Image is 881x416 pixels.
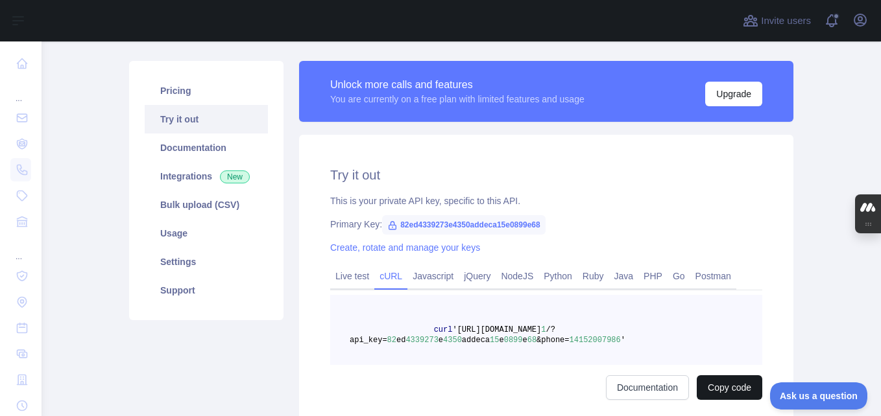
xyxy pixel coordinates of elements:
[443,336,462,345] span: 4350
[330,77,585,93] div: Unlock more calls and features
[621,336,625,345] span: '
[504,336,523,345] span: 0899
[145,276,268,305] a: Support
[523,336,527,345] span: e
[145,219,268,248] a: Usage
[606,375,689,400] a: Documentation
[740,10,814,31] button: Invite users
[527,336,537,345] span: 68
[434,325,453,334] span: curl
[690,266,736,286] a: Postman
[499,336,503,345] span: e
[577,266,609,286] a: Ruby
[609,266,639,286] a: Java
[570,336,621,345] span: 14152007986
[490,336,499,345] span: 15
[761,14,811,29] span: Invite users
[541,325,546,334] span: 1
[330,266,374,286] a: Live test
[374,266,407,286] a: cURL
[439,336,443,345] span: e
[10,78,31,104] div: ...
[452,325,541,334] span: '[URL][DOMAIN_NAME]
[145,191,268,219] a: Bulk upload (CSV)
[405,336,438,345] span: 4339273
[407,266,459,286] a: Javascript
[330,166,762,184] h2: Try it out
[387,336,396,345] span: 82
[145,105,268,133] a: Try it out
[145,248,268,276] a: Settings
[382,215,546,235] span: 82ed4339273e4350addeca15e0899e68
[697,375,762,400] button: Copy code
[10,236,31,262] div: ...
[770,382,868,410] iframe: Toggle Customer Support
[145,133,268,162] a: Documentation
[145,76,268,105] a: Pricing
[459,266,496,286] a: jQuery
[537,336,569,345] span: &phone=
[705,82,762,106] button: Upgrade
[462,336,490,345] span: addeca
[145,162,268,191] a: Integrations New
[396,336,405,345] span: ed
[668,266,690,286] a: Go
[330,242,480,253] a: Create, rotate and manage your keys
[330,218,762,231] div: Primary Key:
[220,170,250,183] span: New
[496,266,538,286] a: NodeJS
[638,266,668,286] a: PHP
[330,194,762,207] div: This is your private API key, specific to this API.
[330,93,585,106] div: You are currently on a free plan with limited features and usage
[538,266,577,286] a: Python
